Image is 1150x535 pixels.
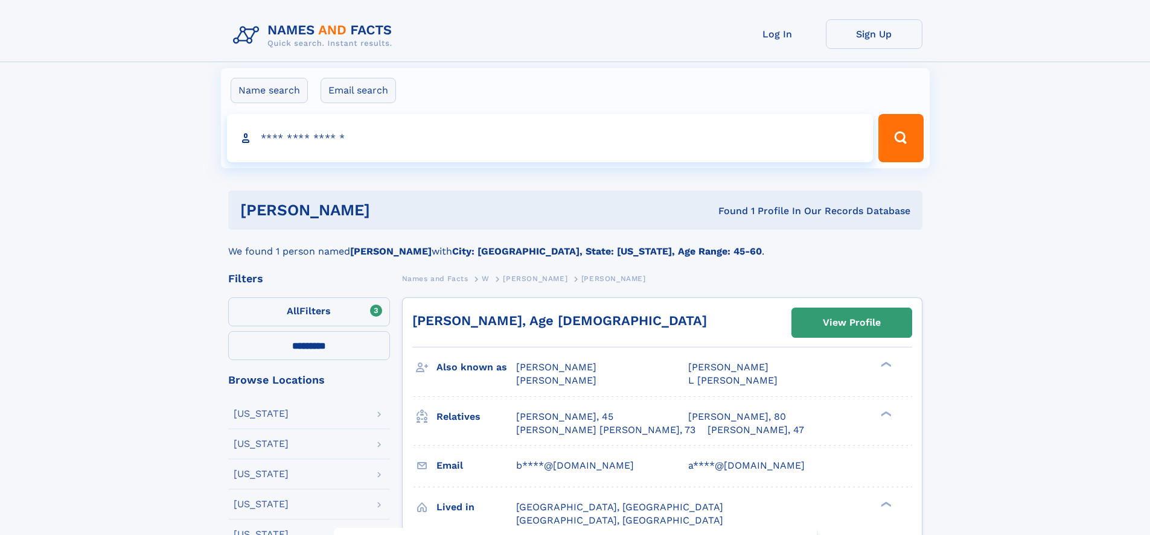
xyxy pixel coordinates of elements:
[516,375,596,386] span: [PERSON_NAME]
[228,230,922,259] div: We found 1 person named with .
[878,361,892,369] div: ❯
[516,410,613,423] a: [PERSON_NAME], 45
[287,305,299,317] span: All
[516,514,723,526] span: [GEOGRAPHIC_DATA], [GEOGRAPHIC_DATA]
[878,410,892,417] div: ❯
[503,271,567,286] a: [PERSON_NAME]
[436,497,516,518] h3: Lived in
[482,274,490,283] span: W
[503,274,567,283] span: [PERSON_NAME]
[412,313,707,328] a: [PERSON_NAME], Age [DEMOGRAPHIC_DATA]
[321,78,396,103] label: Email search
[452,245,762,257] b: City: [GEOGRAPHIC_DATA], State: [US_STATE], Age Range: 45-60
[231,78,308,103] label: Name search
[581,274,646,283] span: [PERSON_NAME]
[688,361,768,373] span: [PERSON_NAME]
[234,409,289,419] div: [US_STATE]
[228,375,390,385] div: Browse Locations
[516,423,695,437] a: [PERSON_NAME] [PERSON_NAME], 73
[516,501,723,513] span: [GEOGRAPHIC_DATA], [GEOGRAPHIC_DATA]
[688,375,778,386] span: L [PERSON_NAME]
[792,308,912,337] a: View Profile
[234,439,289,449] div: [US_STATE]
[544,204,910,218] div: Found 1 Profile In Our Records Database
[878,500,892,508] div: ❯
[228,19,402,52] img: Logo Names and Facts
[729,19,826,49] a: Log In
[227,114,874,162] input: search input
[516,361,596,373] span: [PERSON_NAME]
[234,499,289,509] div: [US_STATE]
[436,407,516,427] h3: Relatives
[826,19,922,49] a: Sign Up
[708,423,804,437] a: [PERSON_NAME], 47
[234,469,289,479] div: [US_STATE]
[878,114,923,162] button: Search Button
[482,271,490,286] a: W
[688,410,786,423] a: [PERSON_NAME], 80
[436,357,516,378] h3: Also known as
[350,245,432,257] b: [PERSON_NAME]
[228,273,390,284] div: Filters
[823,309,881,337] div: View Profile
[228,297,390,326] label: Filters
[240,203,545,218] h1: [PERSON_NAME]
[436,455,516,476] h3: Email
[402,271,468,286] a: Names and Facts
